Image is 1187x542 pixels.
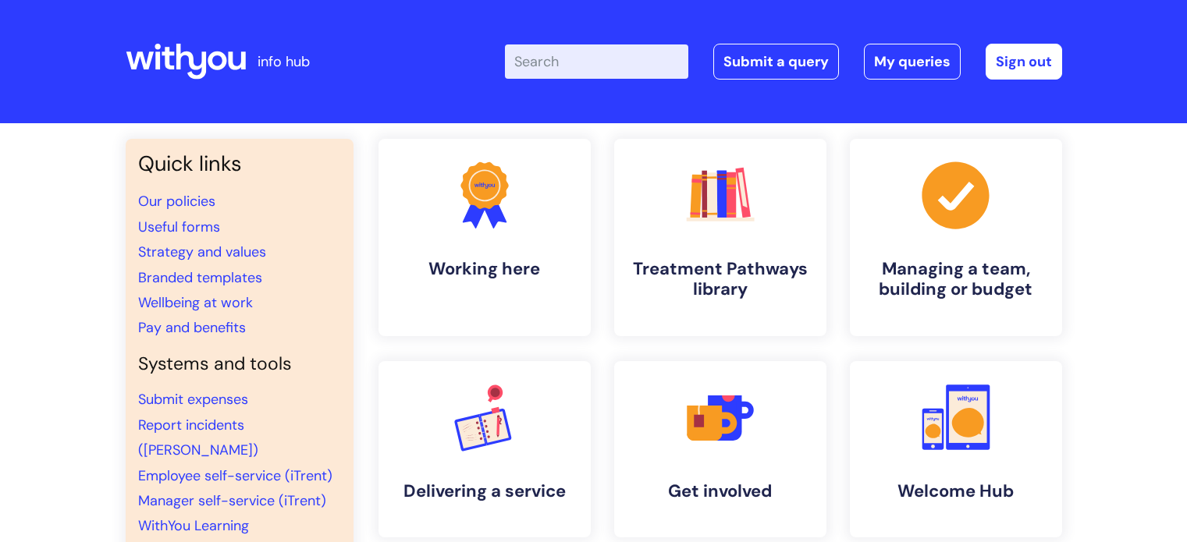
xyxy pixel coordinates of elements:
a: Welcome Hub [850,361,1062,537]
p: info hub [258,49,310,74]
h4: Delivering a service [391,481,578,501]
a: Strategy and values [138,243,266,261]
a: Manager self-service (iTrent) [138,491,326,510]
a: Delivering a service [378,361,591,537]
h4: Working here [391,259,578,279]
a: Branded templates [138,268,262,287]
div: | - [505,44,1062,80]
a: Our policies [138,192,215,211]
a: Get involved [614,361,826,537]
a: WithYou Learning [138,516,249,535]
a: Report incidents ([PERSON_NAME]) [138,416,258,459]
h4: Treatment Pathways library [627,259,814,300]
a: Pay and benefits [138,318,246,337]
a: My queries [864,44,961,80]
a: Sign out [986,44,1062,80]
a: Working here [378,139,591,336]
a: Employee self-service (iTrent) [138,466,332,485]
h4: Get involved [627,481,814,501]
a: Managing a team, building or budget [850,139,1062,336]
a: Wellbeing at work [138,293,253,312]
input: Search [505,44,688,79]
h4: Managing a team, building or budget [862,259,1050,300]
a: Submit a query [713,44,839,80]
h4: Systems and tools [138,353,341,375]
h4: Welcome Hub [862,481,1050,501]
a: Treatment Pathways library [614,139,826,336]
h3: Quick links [138,151,341,176]
a: Submit expenses [138,390,248,409]
a: Useful forms [138,218,220,236]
